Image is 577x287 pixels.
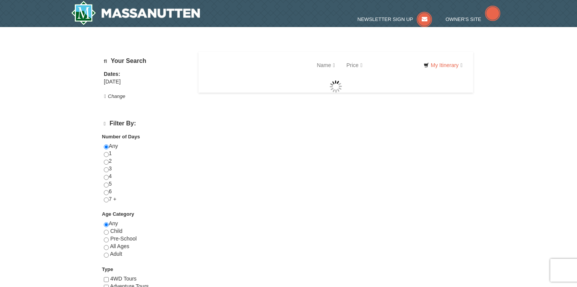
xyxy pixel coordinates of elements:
[419,59,467,71] a: My Itinerary
[110,251,122,257] span: Adult
[358,16,432,22] a: Newsletter Sign Up
[330,80,342,93] img: wait gif
[71,1,200,25] img: Massanutten Resort Logo
[311,58,340,73] a: Name
[104,58,189,65] h5: Your Search
[110,276,137,282] span: 4WD Tours
[110,243,129,249] span: All Ages
[71,1,200,25] a: Massanutten Resort
[446,16,482,22] span: Owner's Site
[102,211,134,217] strong: Age Category
[104,71,120,77] strong: Dates:
[104,78,189,86] div: [DATE]
[104,120,189,127] h4: Filter By:
[341,58,368,73] a: Price
[110,236,137,242] span: Pre-School
[102,134,140,139] strong: Number of Days
[358,16,413,22] span: Newsletter Sign Up
[104,143,189,211] div: Any 1 2 3 4 5 6 7 +
[102,266,113,272] strong: Type
[110,228,122,234] span: Child
[104,92,126,101] button: Change
[446,16,501,22] a: Owner's Site
[104,220,189,265] div: Any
